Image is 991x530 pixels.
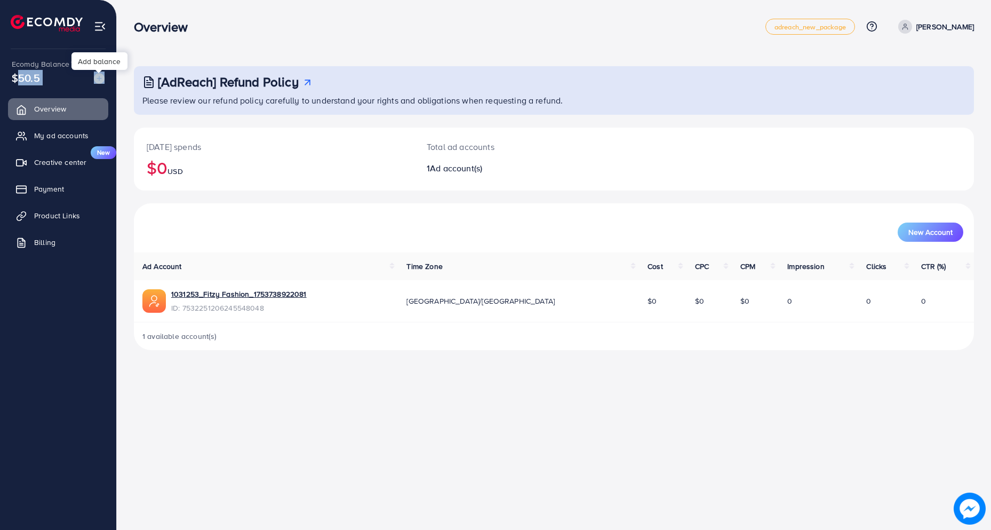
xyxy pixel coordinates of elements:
[134,19,196,35] h3: Overview
[916,20,974,33] p: [PERSON_NAME]
[406,296,555,306] span: [GEOGRAPHIC_DATA]/[GEOGRAPHIC_DATA]
[71,52,127,70] div: Add balance
[34,210,80,221] span: Product Links
[427,163,611,173] h2: 1
[34,130,89,141] span: My ad accounts
[430,162,482,174] span: Ad account(s)
[866,261,886,272] span: Clicks
[12,59,69,69] span: Ecomdy Balance
[91,146,116,159] span: New
[787,296,792,306] span: 0
[894,20,974,34] a: [PERSON_NAME]
[8,232,108,253] a: Billing
[921,296,926,306] span: 0
[427,140,611,153] p: Total ad accounts
[765,19,855,35] a: adreach_new_package
[695,296,704,306] span: $0
[34,184,64,194] span: Payment
[94,20,106,33] img: menu
[695,261,709,272] span: CPC
[34,104,66,114] span: Overview
[8,152,108,173] a: Creative centerNew
[142,94,968,107] p: Please review our refund policy carefully to understand your rights and obligations when requesti...
[908,228,953,236] span: New Account
[94,73,105,84] img: image
[142,261,182,272] span: Ad Account
[740,261,755,272] span: CPM
[8,125,108,146] a: My ad accounts
[171,303,307,313] span: ID: 7532251206245548048
[12,70,40,85] span: $50.5
[648,261,663,272] span: Cost
[34,157,86,168] span: Creative center
[8,98,108,120] a: Overview
[774,23,846,30] span: adreach_new_package
[147,157,401,178] h2: $0
[921,261,946,272] span: CTR (%)
[898,223,963,242] button: New Account
[142,289,166,313] img: ic-ads-acc.e4c84228.svg
[11,15,83,31] img: logo
[171,289,307,299] a: 1031253_Fitzy Fashion_1753738922081
[34,237,55,248] span: Billing
[8,178,108,200] a: Payment
[787,261,825,272] span: Impression
[954,493,986,525] img: image
[8,205,108,226] a: Product Links
[147,140,401,153] p: [DATE] spends
[866,296,871,306] span: 0
[158,74,299,90] h3: [AdReach] Refund Policy
[167,166,182,177] span: USD
[648,296,657,306] span: $0
[406,261,442,272] span: Time Zone
[740,296,749,306] span: $0
[142,331,217,342] span: 1 available account(s)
